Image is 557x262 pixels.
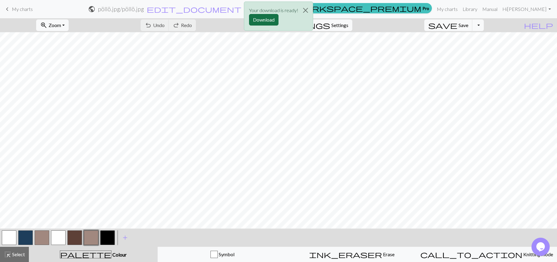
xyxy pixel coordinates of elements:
[249,7,298,14] p: Your download is ready!
[382,251,395,257] span: Erase
[420,250,522,259] span: call_to_action
[249,14,278,26] button: Download
[218,251,234,257] span: Symbol
[531,238,551,256] iframe: chat widget
[158,247,287,262] button: Symbol
[287,247,416,262] button: Erase
[522,251,553,257] span: Knitting mode
[11,251,25,257] span: Select
[298,2,313,19] button: Close
[309,250,382,259] span: ink_eraser
[60,250,111,259] span: palette
[121,233,129,242] span: add
[111,252,127,257] span: Colour
[416,247,557,262] button: Knitting mode
[4,250,11,259] span: highlight_alt
[29,247,158,262] button: Colour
